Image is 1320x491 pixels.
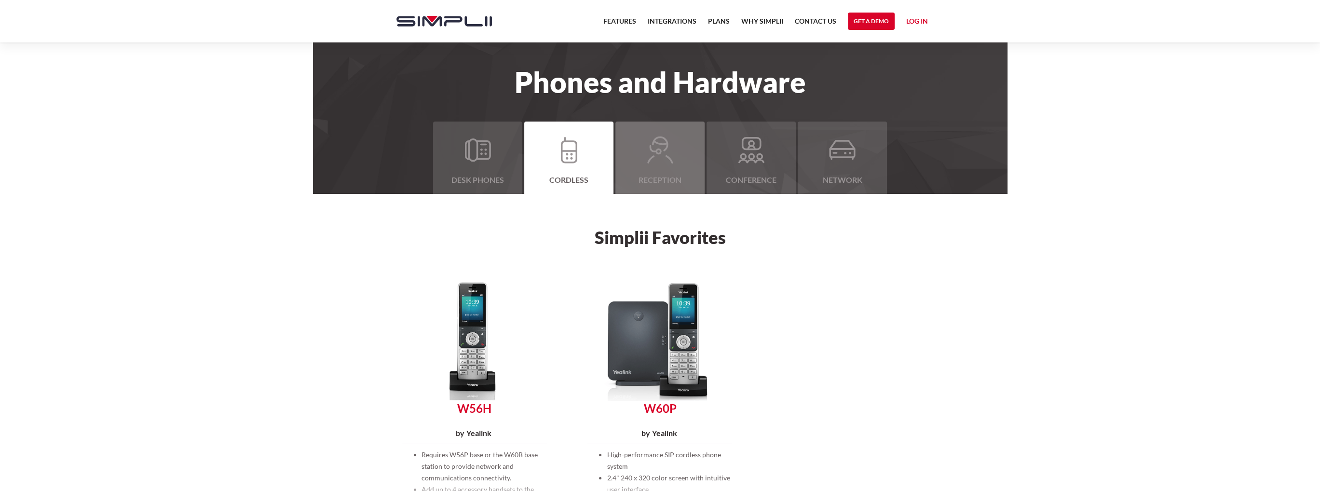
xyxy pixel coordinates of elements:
img: W56H [402,281,547,401]
a: Get a Demo [848,13,895,30]
a: Why Simplii [741,15,783,33]
div: NETWORK [812,174,872,186]
div: Reception [630,174,690,186]
a: Integrations [648,15,696,33]
a: Log in [906,15,928,30]
h3: W60P [587,401,732,416]
h1: Phones and Hardware [387,71,934,93]
li: Requires W56P base or the W60B base station to provide network and communications connectivity. [422,449,547,484]
a: W60PbyYealink [587,281,732,443]
a: W56HbyYealink [402,281,547,443]
h4: Yealink [466,427,491,439]
a: Plans [708,15,730,33]
a: Contact US [795,15,836,33]
h4: by [456,427,464,439]
div: Conference [721,174,781,186]
li: High-performance SIP cordless phone system [607,449,732,472]
h3: W56H [402,401,547,416]
a: Features [603,15,636,33]
div: Cordless [539,174,599,186]
img: Simplii [396,16,492,27]
img: W60P [588,281,733,401]
div: Desk Phones [448,174,508,186]
h4: by [641,427,650,439]
h4: Yealink [652,427,677,439]
h2: Simplii Favorites [387,229,934,246]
